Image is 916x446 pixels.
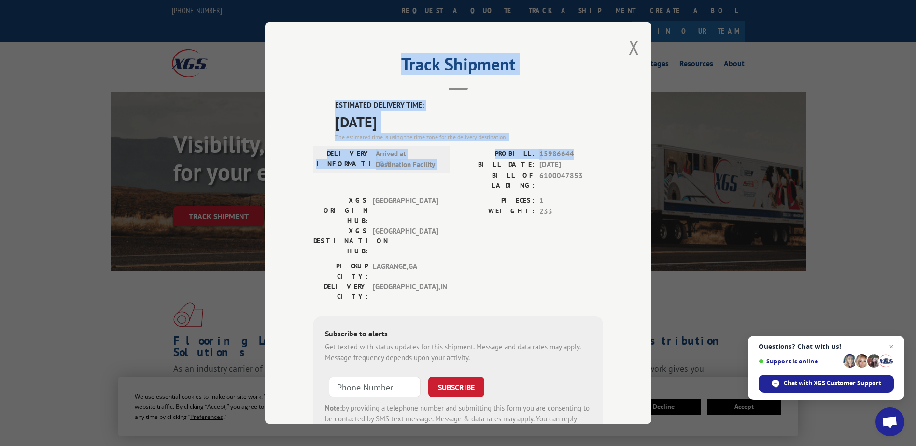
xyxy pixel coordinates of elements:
div: Get texted with status updates for this shipment. Message and data rates may apply. Message frequ... [325,342,592,363]
label: PIECES: [458,195,535,207]
label: BILL DATE: [458,159,535,170]
span: Arrived at Destination Facility [376,149,441,170]
span: 1 [539,195,603,207]
label: PICKUP CITY: [313,261,368,281]
span: Questions? Chat with us! [759,343,894,350]
span: [DATE] [539,159,603,170]
button: SUBSCRIBE [428,377,484,397]
input: Phone Number [329,377,421,397]
span: 233 [539,206,603,217]
span: [GEOGRAPHIC_DATA] , IN [373,281,438,302]
span: [DATE] [335,111,603,133]
button: Close modal [629,34,639,60]
span: [GEOGRAPHIC_DATA] [373,195,438,226]
span: [GEOGRAPHIC_DATA] [373,226,438,256]
div: The estimated time is using the time zone for the delivery destination. [335,133,603,141]
span: Close chat [886,341,897,352]
span: Chat with XGS Customer Support [784,379,881,388]
label: XGS ORIGIN HUB: [313,195,368,226]
div: Chat with XGS Customer Support [759,375,894,393]
span: Support is online [759,358,840,365]
label: PROBILL: [458,149,535,160]
div: by providing a telephone number and submitting this form you are consenting to be contacted by SM... [325,403,592,436]
label: DELIVERY CITY: [313,281,368,302]
label: DELIVERY INFORMATION: [316,149,371,170]
h2: Track Shipment [313,57,603,76]
strong: Note: [325,404,342,413]
span: LAGRANGE , GA [373,261,438,281]
div: Subscribe to alerts [325,328,592,342]
span: 15986644 [539,149,603,160]
div: Open chat [875,407,904,436]
label: XGS DESTINATION HUB: [313,226,368,256]
label: BILL OF LADING: [458,170,535,191]
label: WEIGHT: [458,206,535,217]
label: ESTIMATED DELIVERY TIME: [335,100,603,111]
span: 6100047853 [539,170,603,191]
